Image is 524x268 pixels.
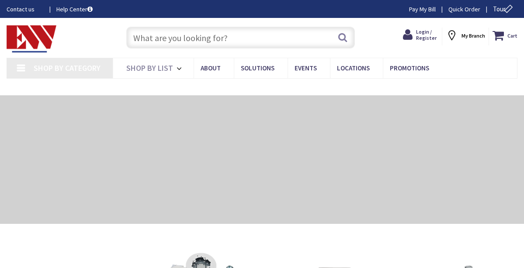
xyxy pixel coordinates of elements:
[337,64,370,72] span: Locations
[507,28,517,43] strong: Cart
[56,5,93,14] a: Help Center
[201,64,221,72] span: About
[7,5,42,14] a: Contact us
[295,64,317,72] span: Events
[390,64,429,72] span: Promotions
[493,5,515,13] span: Tour
[409,5,436,14] a: Pay My Bill
[448,5,480,14] a: Quick Order
[462,32,485,39] strong: My Branch
[493,28,517,43] a: Cart
[241,64,274,72] span: Solutions
[7,25,56,52] img: Electrical Wholesalers, Inc.
[126,63,173,73] span: Shop By List
[126,27,355,49] input: What are you looking for?
[403,28,438,42] a: Login / Register
[416,28,437,41] span: Login / Register
[446,28,485,43] div: My Branch
[34,63,101,73] span: Shop By Category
